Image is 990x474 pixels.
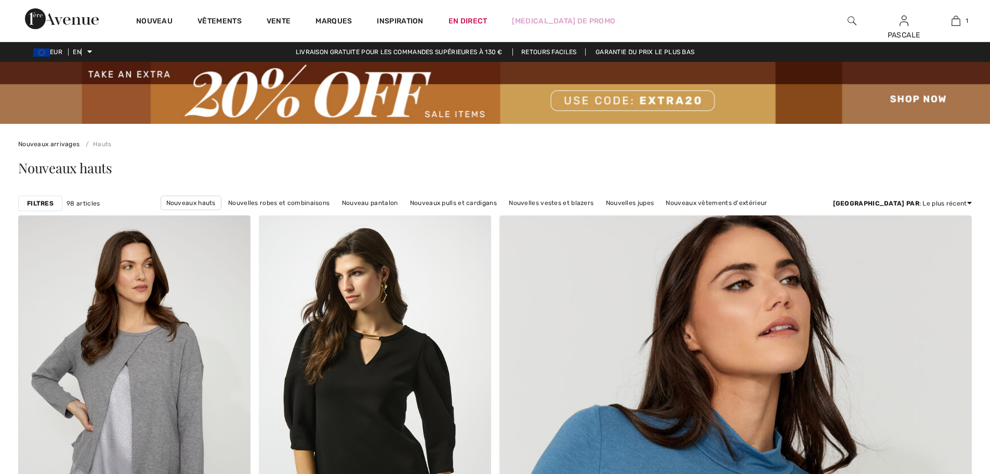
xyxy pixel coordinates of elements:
font: Filtres [27,200,54,207]
a: Garantie du prix le plus bas [587,48,703,56]
font: [GEOGRAPHIC_DATA] par [833,200,919,207]
font: Nouvelles jupes [606,199,654,207]
a: [MEDICAL_DATA] de promo [512,16,615,27]
a: Vêtements [197,17,242,28]
img: rechercher sur le site [848,15,856,27]
font: Hauts [93,140,112,148]
font: Nouvelles vestes et blazers [509,199,593,207]
a: 1 [930,15,981,27]
a: Retours faciles [512,48,586,56]
font: 98 articles [67,200,100,207]
img: 1ère Avenue [25,8,99,29]
font: Retours faciles [521,48,577,56]
img: Mes informations [900,15,908,27]
font: Nouveaux hauts [166,199,216,207]
a: Se connecter [900,16,908,25]
img: Euro [33,48,50,57]
a: Livraison gratuite pour les commandes supérieures à 130 € [287,48,511,56]
font: En direct [448,17,487,25]
a: Nouvelles vestes et blazers [504,196,599,210]
iframe: Ouvre un widget où vous pouvez discuter avec l'un de nos agents [924,396,980,422]
font: 1 [966,17,968,24]
a: Nouveaux vêtements d'extérieur [661,196,772,210]
font: Marques [315,17,352,25]
font: Nouveaux pulls et cardigans [410,199,497,207]
a: En direct [448,16,487,27]
a: Nouvelles robes et combinaisons [223,196,335,210]
font: [MEDICAL_DATA] de promo [512,17,615,25]
a: Nouveau pantalon [337,196,403,210]
a: Vente [267,17,291,28]
font: Livraison gratuite pour les commandes supérieures à 130 € [296,48,503,56]
a: Nouveaux pulls et cardigans [405,196,502,210]
font: EUR [50,48,62,56]
a: Nouvelles jupes [601,196,659,210]
font: Nouveaux vêtements d'extérieur [666,199,767,207]
img: Mon sac [952,15,960,27]
font: EN [73,48,81,56]
a: Nouveaux hauts [161,196,221,210]
font: Vêtements [197,17,242,25]
font: Garantie du prix le plus bas [596,48,694,56]
a: Hauts [82,140,112,148]
font: : Le plus récent [919,200,967,207]
font: Nouveau [136,17,173,25]
a: Nouveaux arrivages [18,140,80,148]
font: Inspiration [377,17,423,25]
font: Nouvelles robes et combinaisons [228,199,329,207]
a: Marques [315,17,352,28]
font: PASCALE [888,31,920,40]
font: Nouveau pantalon [342,199,398,207]
font: Nouveaux hauts [18,159,112,177]
font: Vente [267,17,291,25]
a: Nouveau [136,17,173,28]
